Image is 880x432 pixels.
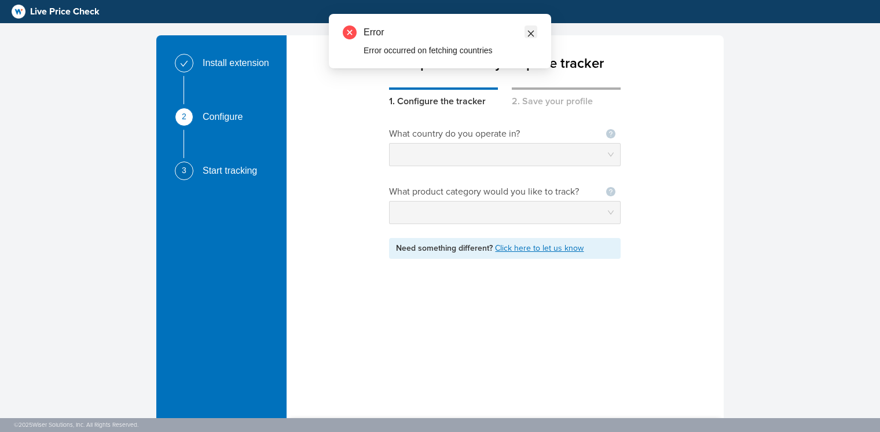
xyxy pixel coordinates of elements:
[203,54,278,72] div: Install extension
[203,108,252,126] div: Configure
[512,87,621,108] div: 2. Save your profile
[527,30,535,38] span: close
[389,185,591,199] div: What product category would you like to track?
[203,162,266,180] div: Start tracking
[12,5,25,19] img: logo
[364,44,537,57] div: Error occurred on fetching countries
[396,243,495,253] span: Need something different?
[182,112,186,120] span: 2
[389,127,534,141] div: What country do you operate in?
[606,129,615,138] span: question-circle
[180,60,188,68] span: check
[606,187,615,196] span: question-circle
[30,5,100,19] span: Live Price Check
[364,25,537,39] div: Error
[182,166,186,174] span: 3
[495,243,584,253] a: Click here to let us know
[389,87,498,108] div: 1. Configure the tracker
[343,25,357,39] span: close-circle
